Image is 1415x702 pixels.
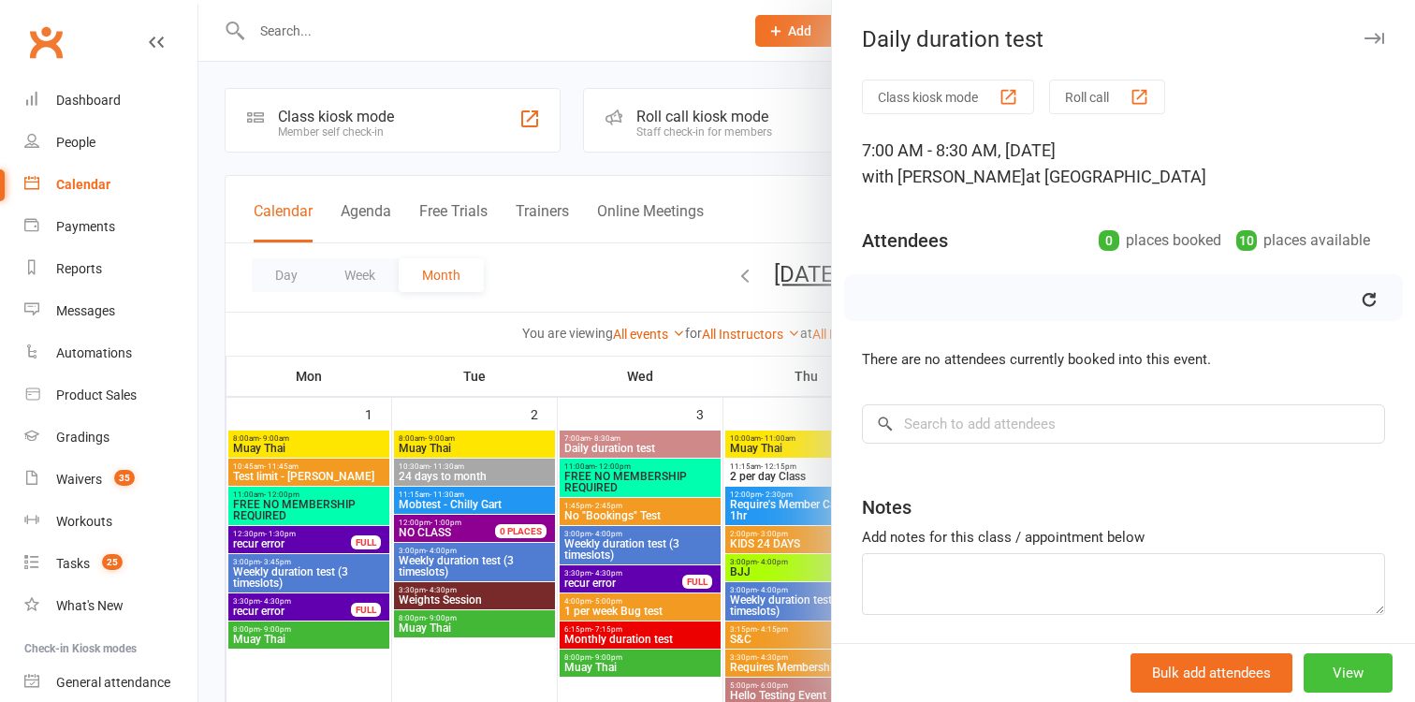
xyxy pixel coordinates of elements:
[24,374,197,417] a: Product Sales
[1099,230,1119,251] div: 0
[1236,230,1257,251] div: 10
[56,345,132,360] div: Automations
[56,675,170,690] div: General attendance
[24,164,197,206] a: Calendar
[56,261,102,276] div: Reports
[862,348,1385,371] li: There are no attendees currently booked into this event.
[102,554,123,570] span: 25
[24,332,197,374] a: Automations
[862,167,1026,186] span: with [PERSON_NAME]
[1099,227,1221,254] div: places booked
[24,417,197,459] a: Gradings
[56,556,90,571] div: Tasks
[1304,653,1393,693] button: View
[24,585,197,627] a: What's New
[56,388,137,402] div: Product Sales
[24,501,197,543] a: Workouts
[1236,227,1370,254] div: places available
[862,138,1385,190] div: 7:00 AM - 8:30 AM, [DATE]
[862,526,1385,548] div: Add notes for this class / appointment below
[114,470,135,486] span: 35
[56,430,109,445] div: Gradings
[56,219,115,234] div: Payments
[24,290,197,332] a: Messages
[862,80,1034,114] button: Class kiosk mode
[56,93,121,108] div: Dashboard
[862,227,948,254] div: Attendees
[832,26,1415,52] div: Daily duration test
[862,494,912,520] div: Notes
[56,177,110,192] div: Calendar
[24,459,197,501] a: Waivers 35
[56,472,102,487] div: Waivers
[56,514,112,529] div: Workouts
[24,80,197,122] a: Dashboard
[56,598,124,613] div: What's New
[56,303,115,318] div: Messages
[24,248,197,290] a: Reports
[24,206,197,248] a: Payments
[56,135,95,150] div: People
[862,404,1385,444] input: Search to add attendees
[1049,80,1165,114] button: Roll call
[22,19,69,66] a: Clubworx
[1131,653,1292,693] button: Bulk add attendees
[1026,167,1206,186] span: at [GEOGRAPHIC_DATA]
[24,122,197,164] a: People
[24,543,197,585] a: Tasks 25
